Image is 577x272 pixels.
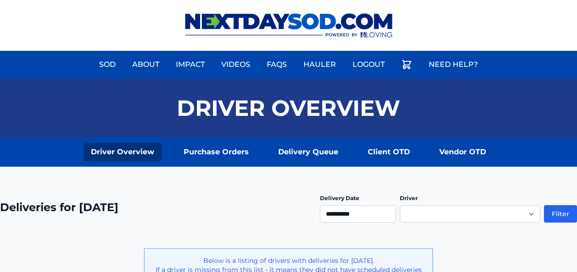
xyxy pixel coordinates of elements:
[423,54,483,76] a: Need Help?
[271,143,346,161] a: Delivery Queue
[261,54,292,76] a: FAQs
[127,54,165,76] a: About
[400,195,418,201] label: Driver
[320,195,359,201] label: Delivery Date
[432,143,493,161] a: Vendor OTD
[170,54,210,76] a: Impact
[298,54,342,76] a: Hauler
[216,54,256,76] a: Videos
[360,143,417,161] a: Client OTD
[176,143,256,161] a: Purchase Orders
[347,54,390,76] a: Logout
[177,97,400,119] h1: Driver Overview
[94,54,121,76] a: Sod
[84,143,162,161] a: Driver Overview
[544,205,577,223] button: Filter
